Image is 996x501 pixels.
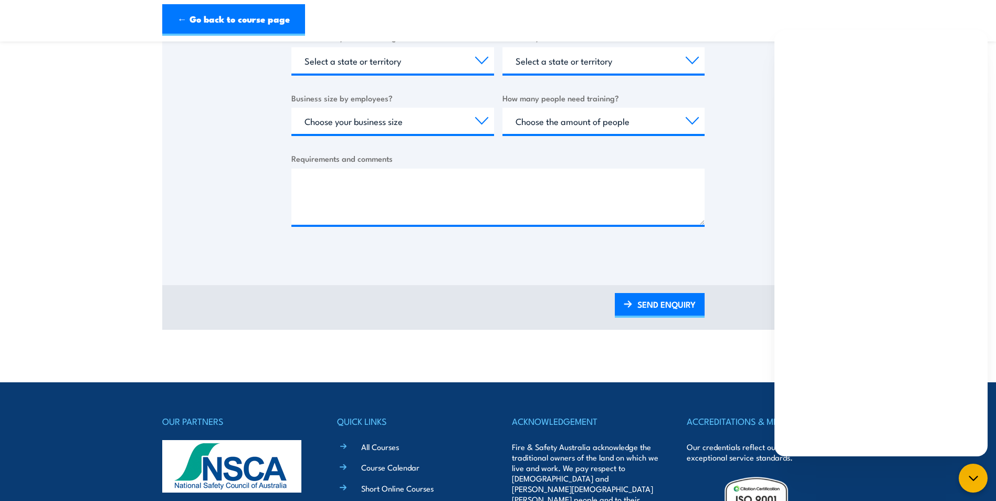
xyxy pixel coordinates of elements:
button: chat-button [959,464,988,493]
h4: ACKNOWLEDGEMENT [512,414,659,429]
h4: QUICK LINKS [337,414,484,429]
h4: ACCREDITATIONS & MEMBERSHIPS [687,414,834,429]
h4: OUR PARTNERS [162,414,309,429]
a: Course Calendar [361,462,420,473]
iframe: Chatbot [774,30,988,456]
a: SEND ENQUIRY [615,293,705,318]
p: Our credentials reflect our dedication to exceptional service standards. [687,442,834,463]
label: Requirements and comments [291,152,705,164]
label: Business size by employees? [291,92,494,104]
img: nsca-logo-footer [162,440,301,493]
a: Short Online Courses [361,483,434,494]
a: All Courses [361,441,399,452]
label: How many people need training? [502,92,705,104]
a: ← Go back to course page [162,4,305,36]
